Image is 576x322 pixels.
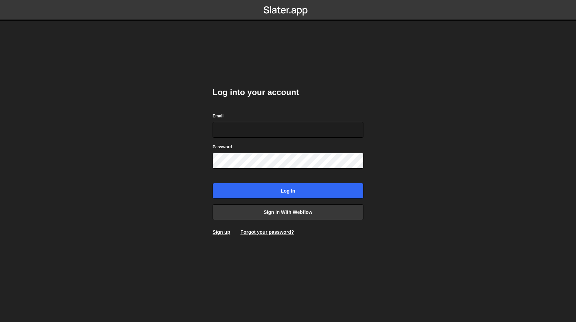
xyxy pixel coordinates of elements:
[240,229,294,235] a: Forgot your password?
[213,87,363,98] h2: Log into your account
[213,183,363,199] input: Log in
[213,113,224,119] label: Email
[213,143,232,150] label: Password
[213,204,363,220] a: Sign in with Webflow
[213,229,230,235] a: Sign up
